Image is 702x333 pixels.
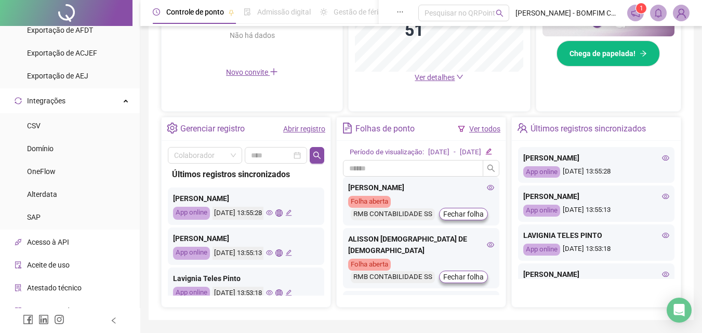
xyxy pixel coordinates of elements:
[257,8,311,16] span: Admissão digital
[439,271,488,283] button: Fechar folha
[515,7,621,19] span: [PERSON_NAME] - BOMFIM CONTABILIDADE E AUDITORIA S/S EPP
[285,249,292,256] span: edit
[38,314,49,325] span: linkedin
[517,123,528,134] span: team
[244,8,251,16] span: file-done
[523,205,669,217] div: [DATE] 13:55:13
[569,48,635,59] span: Chega de papelada!
[523,166,560,178] div: App online
[213,287,263,300] div: [DATE] 13:53:18
[496,9,504,17] span: search
[228,9,234,16] span: pushpin
[487,241,494,248] span: eye
[27,97,65,105] span: Integrações
[415,73,463,82] a: Ver detalhes down
[531,120,646,138] div: Últimos registros sincronizados
[166,8,224,16] span: Controle de ponto
[458,125,465,132] span: filter
[266,249,273,256] span: eye
[275,289,282,296] span: global
[173,287,210,300] div: App online
[266,209,273,216] span: eye
[523,166,669,178] div: [DATE] 13:55:28
[285,289,292,296] span: edit
[342,123,353,134] span: file-text
[226,68,278,76] span: Novo convite
[662,154,669,162] span: eye
[173,193,319,204] div: [PERSON_NAME]
[348,182,494,193] div: [PERSON_NAME]
[27,144,54,153] span: Domínio
[523,191,669,202] div: [PERSON_NAME]
[351,271,435,283] div: RMB CONTABILIDADE SS
[153,8,160,16] span: clock-circle
[523,152,669,164] div: [PERSON_NAME]
[415,73,455,82] span: Ver detalhes
[27,307,73,315] span: Gerar QRCode
[485,148,492,155] span: edit
[667,298,692,323] div: Open Intercom Messenger
[396,8,404,16] span: ellipsis
[54,314,64,325] span: instagram
[351,208,435,220] div: RMB CONTABILIDADE SS
[523,205,560,217] div: App online
[27,122,41,130] span: CSV
[348,196,391,208] div: Folha aberta
[662,232,669,239] span: eye
[283,125,325,133] a: Abrir registro
[523,230,669,241] div: LAVIGNIA TELES PINTO
[213,207,263,220] div: [DATE] 13:55:28
[557,41,660,66] button: Chega de papelada!
[27,213,41,221] span: SAP
[487,184,494,191] span: eye
[27,284,82,292] span: Atestado técnico
[110,317,117,324] span: left
[334,8,386,16] span: Gestão de férias
[275,209,282,216] span: global
[523,244,560,256] div: App online
[355,120,415,138] div: Folhas de ponto
[167,123,178,134] span: setting
[285,209,292,216] span: edit
[636,3,646,14] sup: 1
[172,168,320,181] div: Últimos registros sincronizados
[213,247,263,260] div: [DATE] 13:55:13
[23,314,33,325] span: facebook
[662,193,669,200] span: eye
[640,5,643,12] span: 1
[443,208,484,220] span: Fechar folha
[320,8,327,16] span: sun
[27,72,88,80] span: Exportação de AEJ
[469,125,500,133] a: Ver todos
[266,289,273,296] span: eye
[350,147,424,158] div: Período de visualização:
[487,164,495,172] span: search
[15,284,22,291] span: solution
[270,68,278,76] span: plus
[27,167,56,176] span: OneFlow
[173,207,210,220] div: App online
[428,147,449,158] div: [DATE]
[631,8,640,18] span: notification
[673,5,689,21] img: 1027
[348,233,494,256] div: ALISSON [DEMOGRAPHIC_DATA] DE [DEMOGRAPHIC_DATA]
[15,307,22,314] span: qrcode
[173,273,319,284] div: Lavignia Teles Pinto
[313,151,321,159] span: search
[27,49,97,57] span: Exportação de ACJEF
[275,249,282,256] span: global
[654,8,663,18] span: bell
[523,244,669,256] div: [DATE] 13:53:18
[27,190,57,198] span: Alterdata
[15,97,22,104] span: sync
[454,147,456,158] div: -
[204,30,300,41] div: Não há dados
[180,120,245,138] div: Gerenciar registro
[640,50,647,57] span: arrow-right
[27,261,70,269] span: Aceite de uso
[456,73,463,81] span: down
[27,26,93,34] span: Exportação de AFDT
[173,233,319,244] div: [PERSON_NAME]
[15,261,22,269] span: audit
[439,208,488,220] button: Fechar folha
